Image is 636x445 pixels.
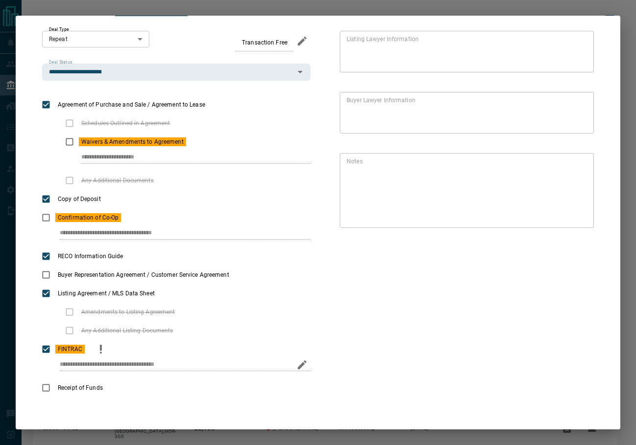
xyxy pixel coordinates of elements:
[79,137,186,146] span: Waivers & Amendments to Agreement
[79,326,176,335] span: Any Additional Listing Documents
[60,227,290,240] input: checklist input
[347,96,583,130] textarea: text field
[55,213,121,222] span: Confirmation of Co-Op
[55,345,85,354] span: FINTRAC
[49,59,72,66] label: Deal Status
[81,151,290,164] input: checklist input
[42,31,149,47] div: Repeat
[79,119,173,128] span: Schedules Outlined in Agreement
[294,356,310,373] button: edit
[347,157,583,224] textarea: text field
[60,358,290,371] input: checklist input
[347,35,583,68] textarea: text field
[294,33,310,49] button: edit
[49,26,69,33] label: Deal Type
[79,308,178,316] span: Amendments to Listing Agreement
[55,383,105,392] span: Receipt of Funds
[55,289,157,298] span: Listing Agreement / MLS Data Sheet
[55,270,232,279] span: Buyer Representation Agreement / Customer Service Agreement
[93,340,109,358] button: priority
[55,195,103,203] span: Copy of Deposit
[55,252,125,261] span: RECO Information Guide
[55,100,208,109] span: Agreement of Purchase and Sale / Agreement to Lease
[79,176,156,185] span: Any Additional Documents
[293,65,307,79] button: Open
